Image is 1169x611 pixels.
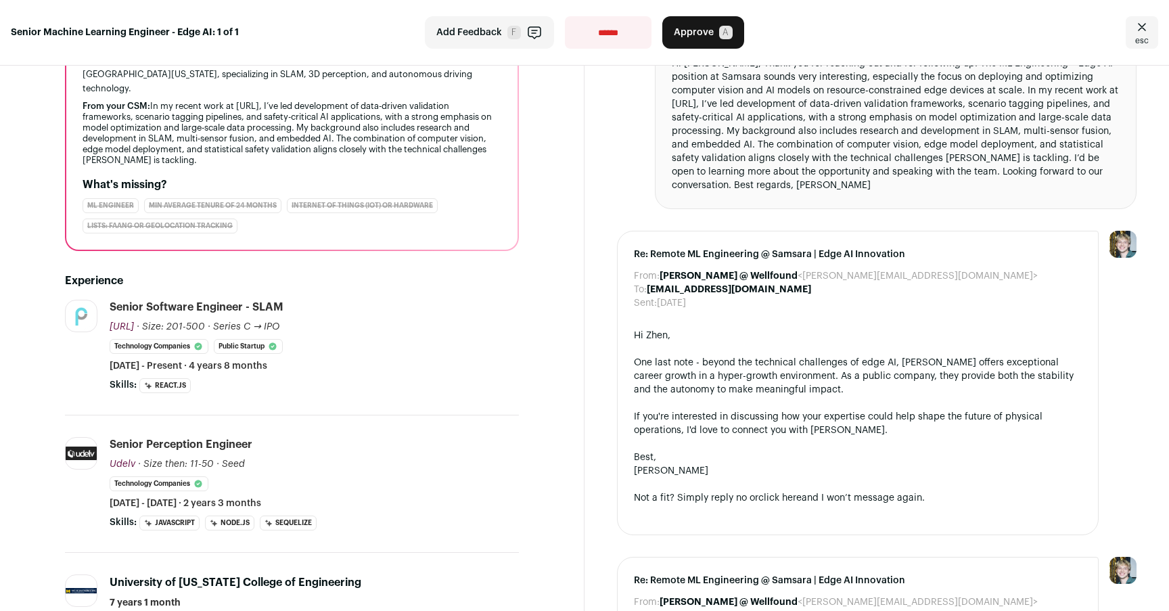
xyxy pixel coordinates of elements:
div: If you're interested in discussing how your expertise could help shape the future of physical ope... [634,410,1082,437]
img: 6494470-medium_jpg [1109,557,1137,584]
span: A [719,26,733,39]
div: Lists: FAANG or Geolocation Tracking [83,219,237,233]
span: · [208,320,210,334]
span: [DATE] - Present · 4 years 8 months [110,359,267,373]
span: Approve [674,26,714,39]
span: Re: Remote ML Engineering @ Samsara | Edge AI Innovation [634,574,1082,587]
li: Technology Companies [110,476,208,491]
div: Senior Software Engineer at [URL] with a Ph.D. in Mechanical Engineering from [GEOGRAPHIC_DATA][U... [83,53,501,95]
dt: To: [634,283,647,296]
span: University of [US_STATE] College of Engineering [110,577,361,588]
li: JavaScript [139,516,200,530]
img: 4e1e06c4df0da8bdeee2ba39f7476439f76a964285eed0a12c4ffa39fda562c4.jpg [66,588,97,593]
span: [DATE] - [DATE] · 2 years 3 months [110,497,261,510]
span: · [216,457,219,471]
span: 7 years 1 month [110,596,181,610]
span: esc [1135,35,1149,46]
button: Approve A [662,16,744,49]
li: Public Startup [214,339,283,354]
button: Add Feedback F [425,16,554,49]
div: min average tenure of 24 months [144,198,281,213]
span: Re: Remote ML Engineering @ Samsara | Edge AI Innovation [634,248,1082,261]
img: 06315fecea4b702dd3d78a4ce4638de436d8d08a71a261f359845d3802005b90.png [66,300,97,332]
div: In my recent work at [URL], I’ve led development of data-driven validation frameworks, scenario t... [83,101,501,166]
div: Internet of Things (IoT) or Hardware [287,198,438,213]
dd: <[PERSON_NAME][EMAIL_ADDRESS][DOMAIN_NAME]> [660,595,1038,609]
a: Close [1126,16,1158,49]
a: click here [758,493,802,503]
li: Sequelize [260,516,317,530]
div: One last note - beyond the technical challenges of edge AI, [PERSON_NAME] offers exceptional care... [634,356,1082,397]
dd: <[PERSON_NAME][EMAIL_ADDRESS][DOMAIN_NAME]> [660,269,1038,283]
strong: Senior Machine Learning Engineer - Edge AI: 1 of 1 [11,26,239,39]
li: Technology Companies [110,339,208,354]
span: Skills: [110,378,137,392]
dt: From: [634,595,660,609]
span: · Size then: 11-50 [138,459,214,469]
div: Hi [PERSON_NAME], Thank you for reaching out and for following up. The ML Engineering – Edge AI p... [672,57,1120,192]
span: Series C → IPO [213,322,279,332]
h2: What's missing? [83,177,501,193]
b: [EMAIL_ADDRESS][DOMAIN_NAME] [647,285,811,294]
span: Seed [222,459,245,469]
h2: Experience [65,273,519,289]
div: Not a fit? Simply reply no or and I won’t message again. [634,491,1082,505]
span: From your CSM: [83,101,150,110]
span: Skills: [110,516,137,529]
span: Add Feedback [436,26,502,39]
span: Udelv [110,459,135,469]
span: · Size: 201-500 [137,322,205,332]
div: Best, [634,451,1082,464]
div: ML Engineer [83,198,139,213]
div: Senior Perception Engineer [110,437,252,452]
dd: [DATE] [657,296,686,310]
div: Hi Zhen, [634,329,1082,342]
b: [PERSON_NAME] @ Wellfound [660,597,798,607]
div: [PERSON_NAME] [634,464,1082,478]
img: 382089160814e8e0c16862bf656afd943fe8b4beccdb6d8a0cb262c621b2b347.jpg [66,447,97,460]
li: React.js [139,378,191,393]
li: Node.js [205,516,254,530]
div: Senior Software Engineer - SLAM [110,300,283,315]
span: F [507,26,521,39]
b: [PERSON_NAME] @ Wellfound [660,271,798,281]
dt: From: [634,269,660,283]
img: 6494470-medium_jpg [1109,231,1137,258]
span: [URL] [110,322,134,332]
dt: Sent: [634,296,657,310]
